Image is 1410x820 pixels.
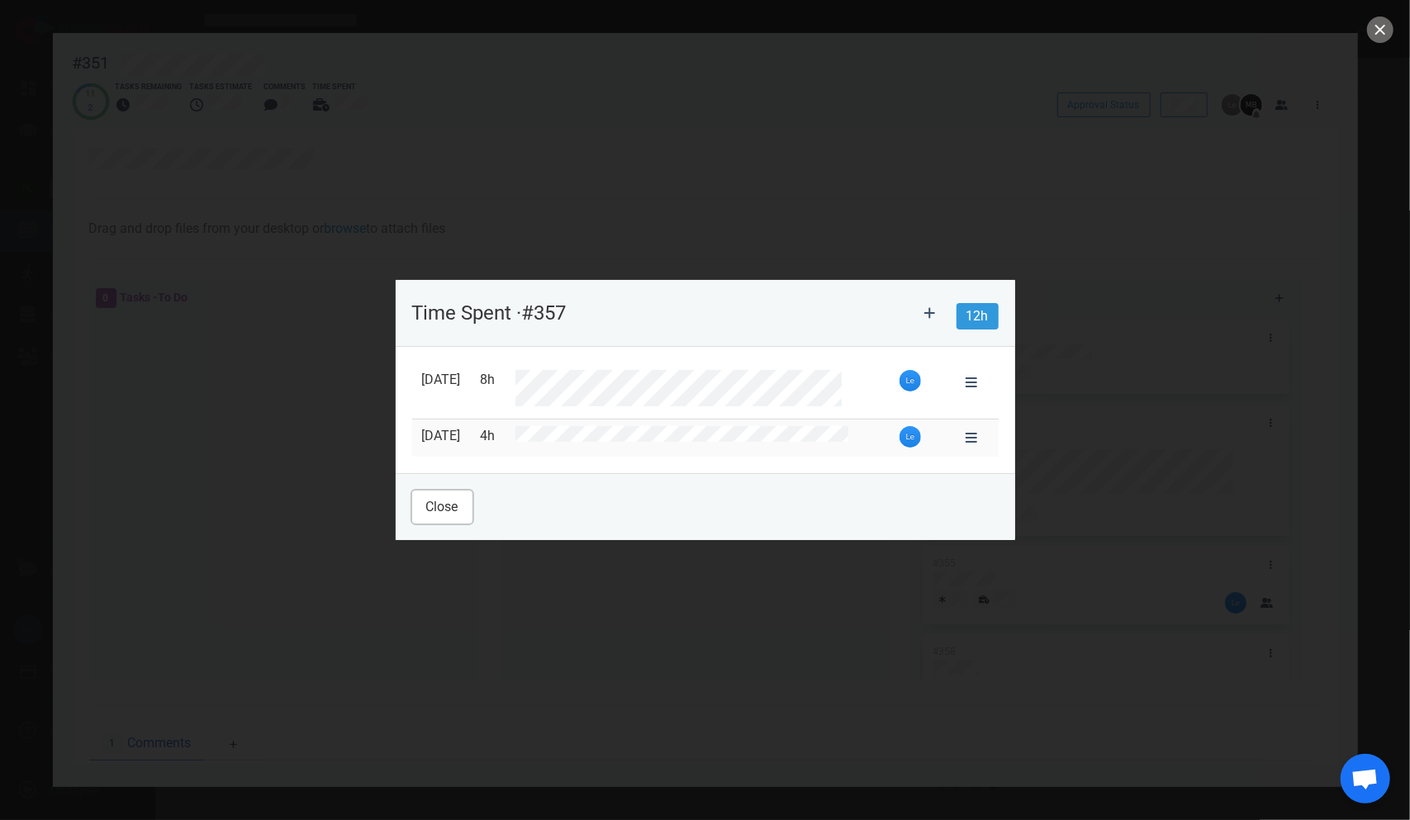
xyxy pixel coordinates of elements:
td: 8h [471,363,506,419]
span: 12h [957,303,999,329]
button: close [1367,17,1393,43]
div: Open de chat [1341,754,1390,803]
p: Time Spent · #357 [412,303,910,323]
img: 26 [900,426,921,448]
td: [DATE] [412,419,471,457]
td: 4h [471,419,506,457]
img: 26 [900,370,921,391]
button: Close [412,491,472,524]
td: [DATE] [412,363,471,419]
